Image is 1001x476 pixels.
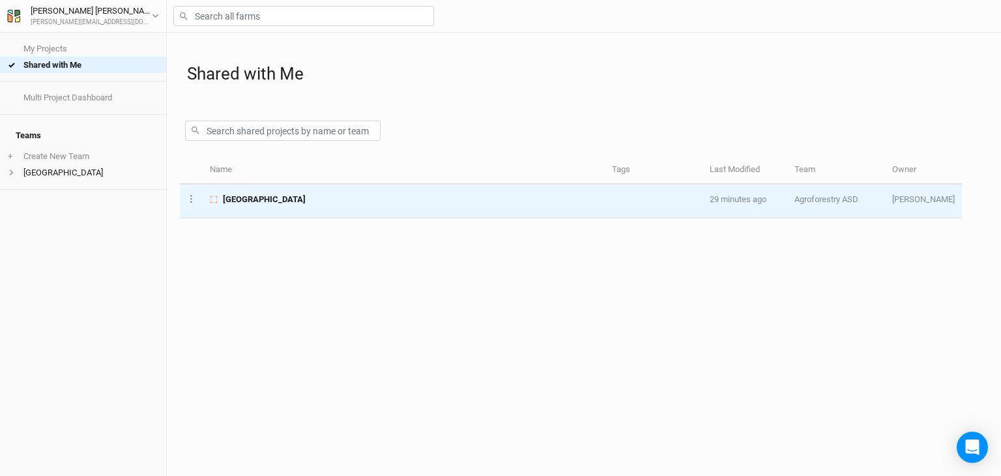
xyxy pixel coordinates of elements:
div: Open Intercom Messenger [957,432,988,463]
span: etweardy@asdevelop.org [892,194,955,204]
th: Owner [885,156,962,185]
h1: Shared with Me [187,64,988,84]
th: Team [787,156,885,185]
th: Last Modified [703,156,787,185]
h4: Teams [8,123,158,149]
th: Name [203,156,605,185]
input: Search all farms [173,6,434,26]
span: Aug 13, 2025 2:26 PM [710,194,766,204]
div: [PERSON_NAME] [PERSON_NAME] [31,5,152,18]
span: + [8,151,12,162]
button: [PERSON_NAME] [PERSON_NAME][PERSON_NAME][EMAIL_ADDRESS][DOMAIN_NAME] [7,4,160,27]
input: Search shared projects by name or team [185,121,381,141]
span: Peace Hill Farm [223,194,306,205]
div: [PERSON_NAME][EMAIL_ADDRESS][DOMAIN_NAME] [31,18,152,27]
th: Tags [605,156,703,185]
td: Agroforestry ASD [787,185,885,218]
